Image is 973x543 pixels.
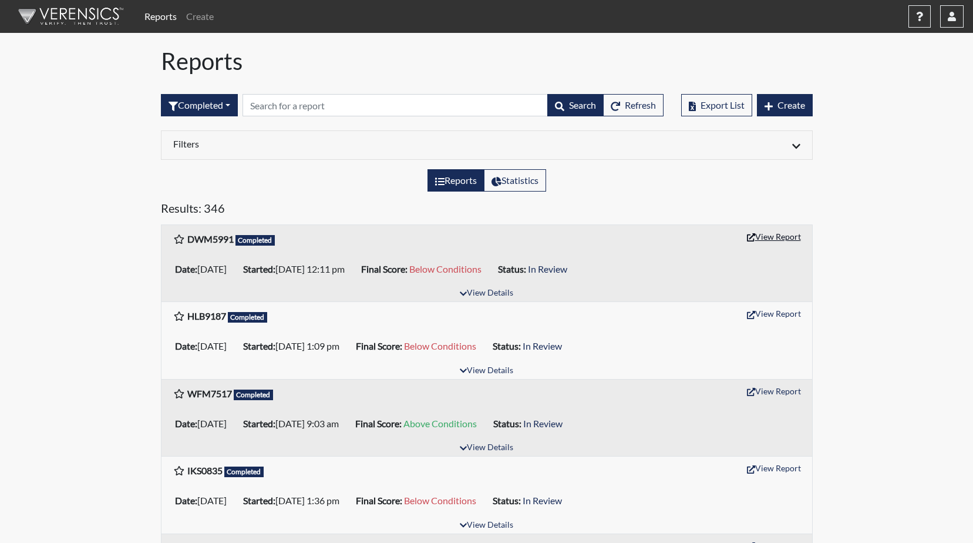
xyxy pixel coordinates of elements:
b: Date: [175,263,197,274]
b: WFM7517 [187,388,232,399]
b: Final Score: [356,340,402,351]
b: Started: [243,263,275,274]
li: [DATE] 12:11 pm [238,260,356,279]
button: Search [547,94,604,116]
span: In Review [523,418,563,429]
button: View Report [742,304,806,323]
span: In Review [523,340,562,351]
b: HLB9187 [187,310,226,321]
b: DWM5991 [187,233,234,244]
span: Completed [235,235,275,246]
span: Search [569,99,596,110]
input: Search by Registration ID, Interview Number, or Investigation Name. [243,94,548,116]
span: Export List [701,99,745,110]
b: Date: [175,495,197,506]
a: Reports [140,5,181,28]
span: Completed [234,390,274,400]
span: Create [777,99,805,110]
h1: Reports [161,47,813,75]
li: [DATE] 1:36 pm [238,491,351,510]
button: View Details [454,518,519,534]
b: Status: [498,263,526,274]
b: IKS0835 [187,465,223,476]
li: [DATE] [170,260,238,279]
button: View Details [454,363,519,379]
span: Above Conditions [403,418,477,429]
button: Export List [681,94,752,116]
b: Date: [175,340,197,351]
b: Date: [175,418,197,429]
li: [DATE] [170,491,238,510]
b: Status: [493,418,521,429]
b: Status: [493,495,521,506]
span: Completed [228,312,268,323]
b: Started: [243,495,275,506]
button: View Report [742,382,806,400]
div: Filter by interview status [161,94,238,116]
span: Below Conditions [409,263,482,274]
li: [DATE] 1:09 pm [238,337,351,356]
h5: Results: 346 [161,201,813,220]
li: [DATE] [170,337,238,356]
button: Refresh [603,94,664,116]
li: [DATE] [170,414,238,433]
label: View statistics about completed interviews [484,169,546,192]
span: Below Conditions [404,495,476,506]
button: View Details [454,440,519,456]
button: Completed [161,94,238,116]
b: Final Score: [355,418,402,429]
li: [DATE] 9:03 am [238,414,351,433]
span: In Review [523,495,562,506]
div: Click to expand/collapse filters [164,138,809,152]
span: Refresh [625,99,656,110]
a: Create [181,5,218,28]
label: View the list of reports [427,169,484,192]
b: Final Score: [361,263,408,274]
span: Completed [224,467,264,477]
b: Started: [243,418,275,429]
button: View Report [742,459,806,477]
span: In Review [528,263,567,274]
b: Started: [243,340,275,351]
button: Create [757,94,813,116]
h6: Filters [173,138,478,149]
b: Final Score: [356,495,402,506]
button: View Report [742,227,806,246]
span: Below Conditions [404,340,476,351]
button: View Details [454,286,519,301]
b: Status: [493,340,521,351]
